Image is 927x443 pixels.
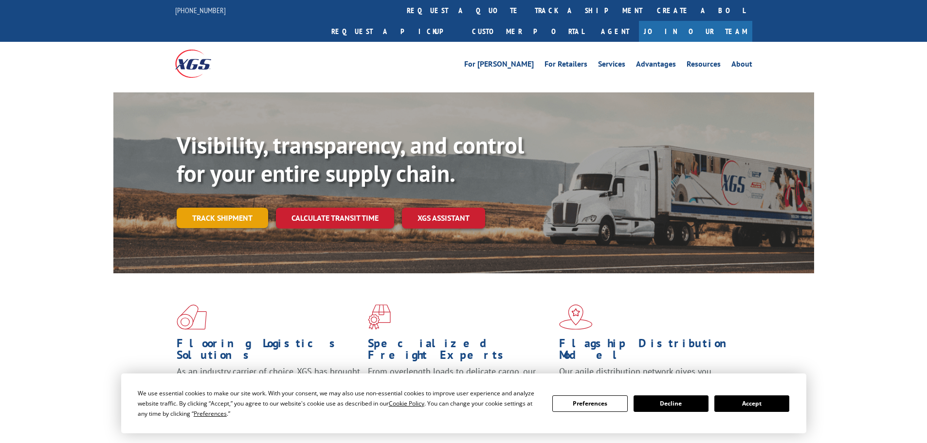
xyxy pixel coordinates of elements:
[177,130,524,188] b: Visibility, transparency, and control for your entire supply chain.
[552,395,627,412] button: Preferences
[464,60,534,71] a: For [PERSON_NAME]
[177,366,360,400] span: As an industry carrier of choice, XGS has brought innovation and dedication to flooring logistics...
[465,21,591,42] a: Customer Portal
[598,60,625,71] a: Services
[731,60,752,71] a: About
[177,208,268,228] a: Track shipment
[687,60,721,71] a: Resources
[121,373,806,433] div: Cookie Consent Prompt
[389,399,424,408] span: Cookie Policy
[324,21,465,42] a: Request a pickup
[634,395,709,412] button: Decline
[194,409,227,418] span: Preferences
[636,60,676,71] a: Advantages
[368,366,552,409] p: From overlength loads to delicate cargo, our experienced staff knows the best way to move your fr...
[138,388,541,419] div: We use essential cookies to make our site work. With your consent, we may also use non-essential ...
[368,337,552,366] h1: Specialized Freight Experts
[639,21,752,42] a: Join Our Team
[175,5,226,15] a: [PHONE_NUMBER]
[559,304,593,330] img: xgs-icon-flagship-distribution-model-red
[177,337,361,366] h1: Flooring Logistics Solutions
[714,395,789,412] button: Accept
[368,304,391,330] img: xgs-icon-focused-on-flooring-red
[402,208,485,229] a: XGS ASSISTANT
[591,21,639,42] a: Agent
[276,208,394,229] a: Calculate transit time
[559,366,738,389] span: Our agile distribution network gives you nationwide inventory management on demand.
[177,304,207,330] img: xgs-icon-total-supply-chain-intelligence-red
[545,60,587,71] a: For Retailers
[559,337,743,366] h1: Flagship Distribution Model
